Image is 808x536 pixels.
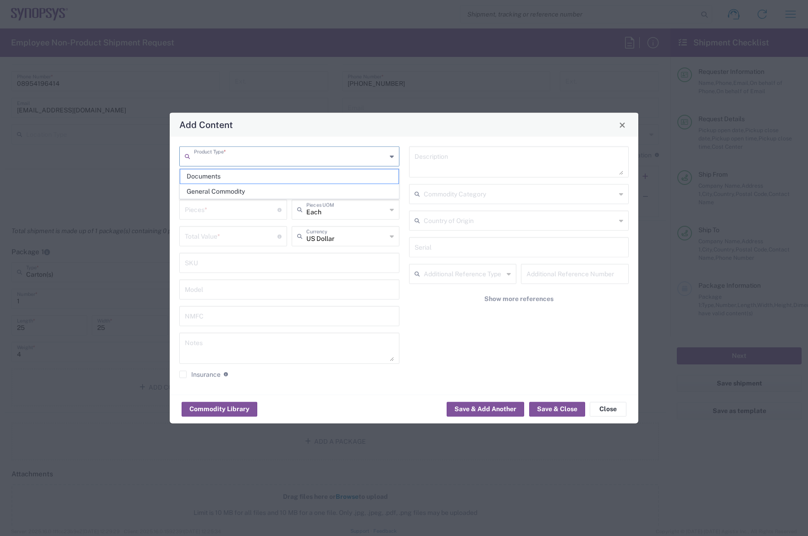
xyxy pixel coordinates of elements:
h4: Add Content [179,118,233,131]
button: Close [590,402,626,416]
button: Save & Add Another [447,402,524,416]
button: Close [616,118,629,131]
button: Commodity Library [182,402,257,416]
span: General Commodity [180,184,398,199]
label: Insurance [179,371,221,378]
span: Documents [180,169,398,184]
button: Save & Close [529,402,585,416]
span: Show more references [484,295,553,303]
